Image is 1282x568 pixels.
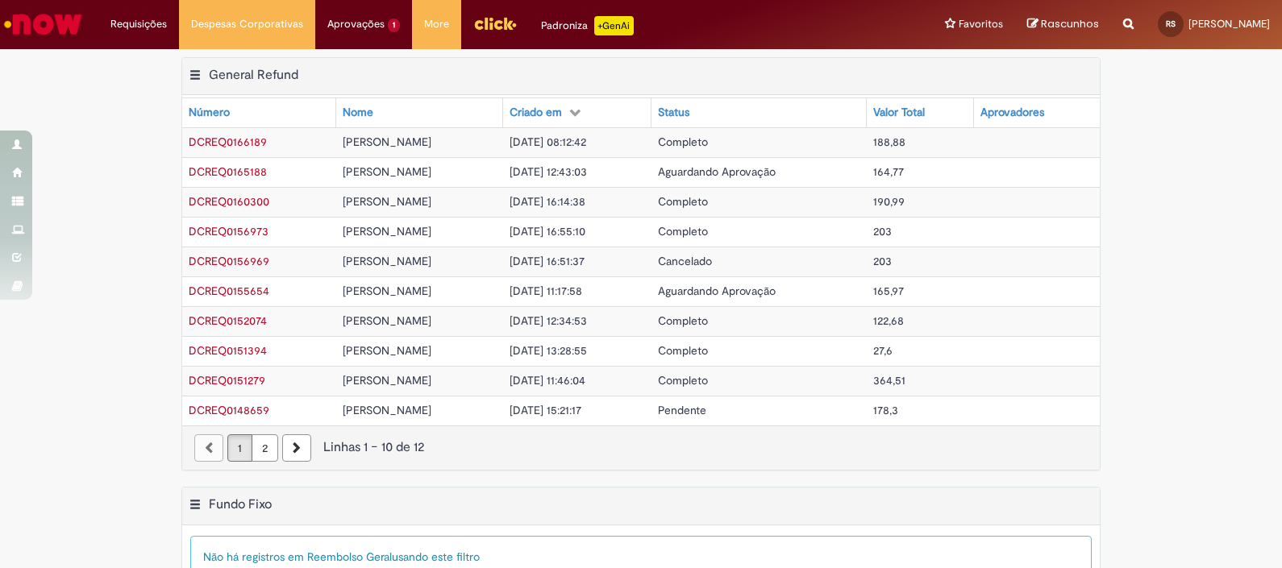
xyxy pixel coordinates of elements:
[189,373,265,388] span: DCREQ0151279
[959,16,1003,32] span: Favoritos
[110,16,167,32] span: Requisições
[189,164,267,179] a: Abrir Registro: DCREQ0165188
[980,105,1044,121] div: Aprovadores
[189,343,267,358] span: DCREQ0151394
[343,135,431,149] span: [PERSON_NAME]
[209,496,272,512] h2: Fundo Fixo
[873,135,905,149] span: 188,88
[388,19,400,32] span: 1
[658,284,776,298] span: Aguardando Aprovação
[510,105,562,121] div: Criado em
[873,194,905,209] span: 190,99
[2,8,85,40] img: ServiceNow
[873,373,905,388] span: 364,51
[189,194,269,209] a: Abrir Registro: DCREQ0160300
[189,194,269,209] span: DCREQ0160300
[873,105,925,121] div: Valor Total
[343,254,431,268] span: [PERSON_NAME]
[873,284,904,298] span: 165,97
[510,254,585,268] span: [DATE] 16:51:37
[189,67,202,88] button: General Refund Menu de contexto
[191,16,303,32] span: Despesas Corporativas
[189,254,269,268] a: Abrir Registro: DCREQ0156969
[510,373,585,388] span: [DATE] 11:46:04
[873,343,893,358] span: 27,6
[873,313,904,328] span: 122,68
[282,434,311,462] a: Próxima página
[327,16,385,32] span: Aprovações
[189,373,265,388] a: Abrir Registro: DCREQ0151279
[189,403,269,417] span: DCREQ0148659
[343,164,431,179] span: [PERSON_NAME]
[189,313,267,328] span: DCREQ0152074
[343,373,431,388] span: [PERSON_NAME]
[658,224,708,238] span: Completo
[182,425,1100,470] nav: paginação
[510,194,585,209] span: [DATE] 16:14:38
[189,135,267,149] span: DCREQ0166189
[189,284,269,298] span: DCREQ0155654
[658,254,712,268] span: Cancelado
[658,105,689,121] div: Status
[658,164,776,179] span: Aguardando Aprovação
[189,164,267,179] span: DCREQ0165188
[189,313,267,328] a: Abrir Registro: DCREQ0152074
[392,549,480,564] span: usando este filtro
[658,194,708,209] span: Completo
[1027,17,1099,32] a: Rascunhos
[510,313,587,328] span: [DATE] 12:34:53
[658,373,708,388] span: Completo
[541,16,634,35] div: Padroniza
[473,11,517,35] img: click_logo_yellow_360x200.png
[189,224,268,238] span: DCREQ0156973
[510,284,582,298] span: [DATE] 11:17:58
[594,16,634,35] p: +GenAi
[873,164,904,179] span: 164,77
[343,403,431,417] span: [PERSON_NAME]
[252,434,278,462] a: Página 2
[343,284,431,298] span: [PERSON_NAME]
[658,403,706,417] span: Pendente
[194,438,1088,457] div: Linhas 1 − 10 de 12
[189,343,267,358] a: Abrir Registro: DCREQ0151394
[510,403,581,417] span: [DATE] 15:21:17
[343,105,373,121] div: Nome
[873,224,892,238] span: 203
[424,16,449,32] span: More
[510,224,585,238] span: [DATE] 16:55:10
[658,343,708,358] span: Completo
[189,135,267,149] a: Abrir Registro: DCREQ0166189
[1166,19,1176,29] span: RS
[510,164,587,179] span: [DATE] 12:43:03
[343,194,431,209] span: [PERSON_NAME]
[658,313,708,328] span: Completo
[189,403,269,417] a: Abrir Registro: DCREQ0148659
[510,343,587,358] span: [DATE] 13:28:55
[343,224,431,238] span: [PERSON_NAME]
[343,313,431,328] span: [PERSON_NAME]
[209,67,298,83] h2: General Refund
[1041,16,1099,31] span: Rascunhos
[873,403,898,417] span: 178,3
[189,224,268,238] a: Abrir Registro: DCREQ0156973
[658,135,708,149] span: Completo
[189,105,230,121] div: Número
[189,254,269,268] span: DCREQ0156969
[227,434,252,462] a: Página 1
[189,284,269,298] a: Abrir Registro: DCREQ0155654
[189,496,202,517] button: Fundo Fixo Menu de contexto
[343,343,431,358] span: [PERSON_NAME]
[873,254,892,268] span: 203
[510,135,586,149] span: [DATE] 08:12:42
[1188,17,1270,31] span: [PERSON_NAME]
